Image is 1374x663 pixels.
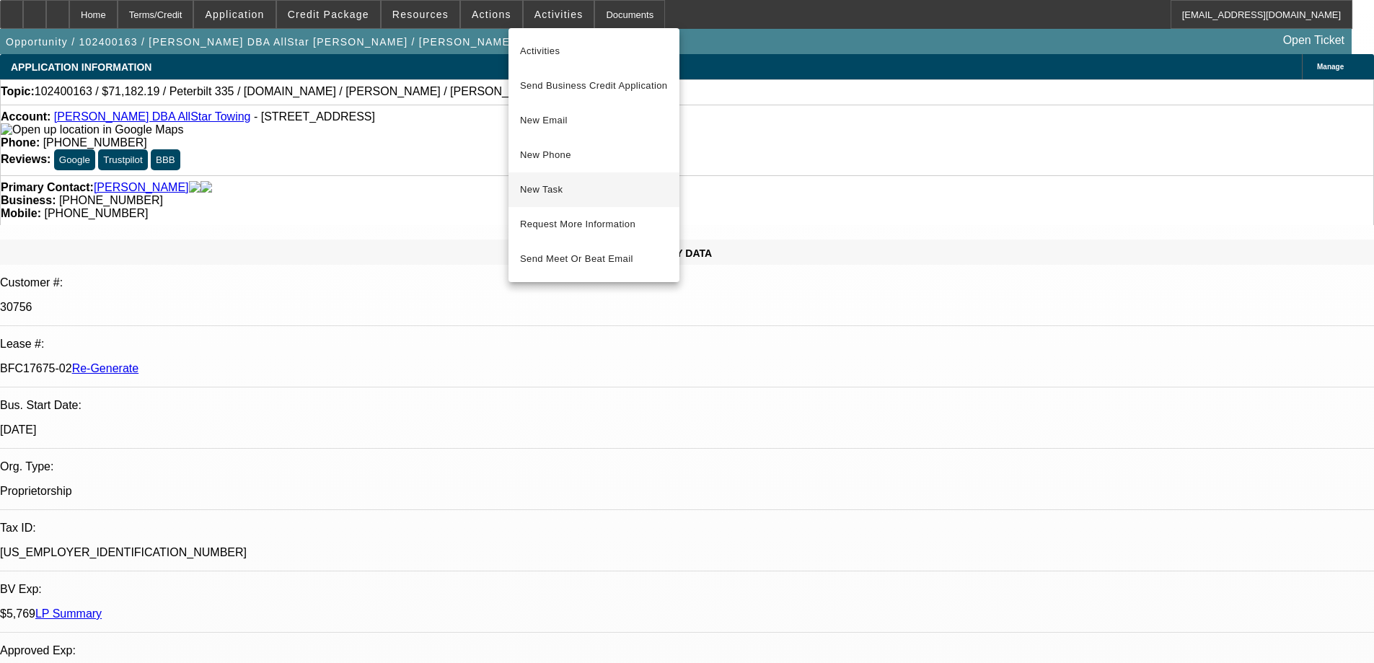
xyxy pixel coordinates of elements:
[520,43,668,60] span: Activities
[520,181,668,198] span: New Task
[520,77,668,95] span: Send Business Credit Application
[520,112,668,129] span: New Email
[520,146,668,164] span: New Phone
[520,250,668,268] span: Send Meet Or Beat Email
[520,216,668,233] span: Request More Information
